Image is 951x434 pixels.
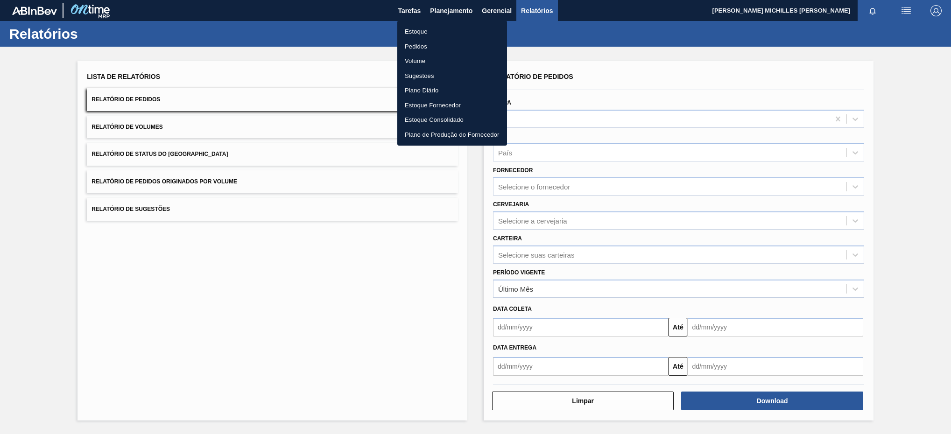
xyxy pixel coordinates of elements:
a: Plano Diário [397,83,507,98]
a: Pedidos [397,39,507,54]
a: Plano de Produção do Fornecedor [397,127,507,142]
a: Estoque Consolidado [397,112,507,127]
a: Sugestões [397,69,507,84]
a: Volume [397,54,507,69]
a: Estoque Fornecedor [397,98,507,113]
a: Estoque [397,24,507,39]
